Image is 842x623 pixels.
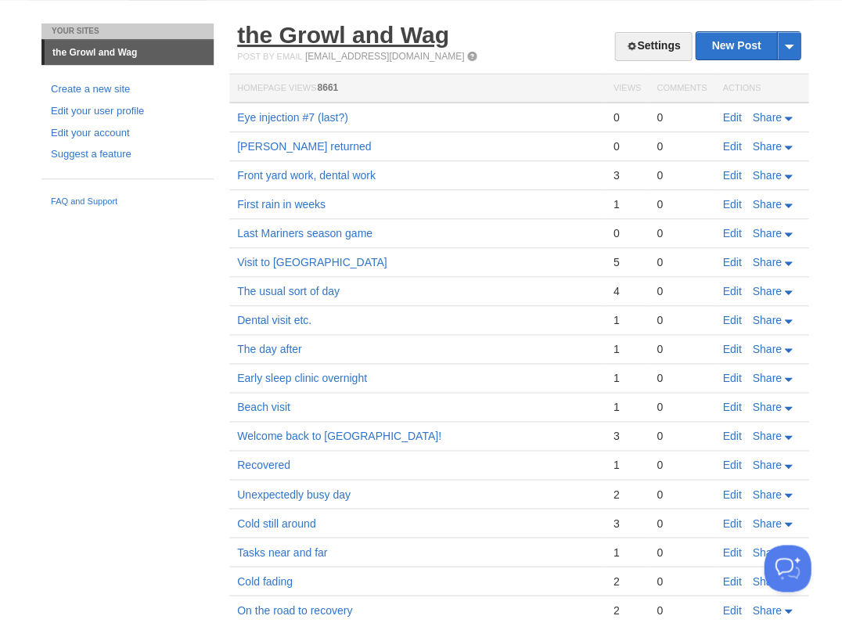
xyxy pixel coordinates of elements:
[237,52,302,61] span: Post by Email
[722,488,741,500] a: Edit
[613,255,640,269] div: 5
[722,198,741,211] a: Edit
[305,51,464,62] a: [EMAIL_ADDRESS][DOMAIN_NAME]
[613,226,640,240] div: 0
[722,372,741,384] a: Edit
[714,74,808,103] th: Actions
[722,459,741,471] a: Edit
[237,574,293,587] a: Cold fading
[752,198,781,211] span: Share
[51,125,204,142] a: Edit your account
[657,226,707,240] div: 0
[237,22,449,48] a: the Growl and Wag
[722,169,741,182] a: Edit
[657,458,707,472] div: 0
[237,227,372,239] a: Last Mariners season game
[722,401,741,413] a: Edit
[657,545,707,559] div: 0
[722,517,741,529] a: Edit
[237,459,290,471] a: Recovered
[237,401,290,413] a: Beach visit
[752,517,781,529] span: Share
[722,111,741,124] a: Edit
[752,372,781,384] span: Share
[657,168,707,182] div: 0
[722,603,741,616] a: Edit
[722,343,741,355] a: Edit
[657,197,707,211] div: 0
[45,40,214,65] a: the Growl and Wag
[722,574,741,587] a: Edit
[41,23,214,39] li: Your Sites
[752,546,781,558] span: Share
[51,103,204,120] a: Edit your user profile
[51,195,204,209] a: FAQ and Support
[237,169,376,182] a: Front yard work, dental work
[752,401,781,413] span: Share
[237,372,367,384] a: Early sleep clinic overnight
[752,256,781,268] span: Share
[613,139,640,153] div: 0
[613,110,640,124] div: 0
[752,343,781,355] span: Share
[722,546,741,558] a: Edit
[752,140,781,153] span: Share
[752,603,781,616] span: Share
[613,168,640,182] div: 3
[657,255,707,269] div: 0
[752,169,781,182] span: Share
[613,545,640,559] div: 1
[752,314,781,326] span: Share
[752,574,781,587] span: Share
[613,603,640,617] div: 2
[237,111,348,124] a: Eye injection #7 (last?)
[613,197,640,211] div: 1
[237,430,441,442] a: Welcome back to [GEOGRAPHIC_DATA]!
[752,459,781,471] span: Share
[764,545,811,592] iframe: Help Scout Beacon - Open
[752,111,781,124] span: Share
[237,603,352,616] a: On the road to recovery
[657,371,707,385] div: 0
[657,342,707,356] div: 0
[657,516,707,530] div: 0
[752,430,781,442] span: Share
[237,314,311,326] a: Dental visit etc.
[613,313,640,327] div: 1
[237,256,387,268] a: Visit to [GEOGRAPHIC_DATA]
[722,140,741,153] a: Edit
[237,343,302,355] a: The day after
[657,603,707,617] div: 0
[229,74,605,103] th: Homepage Views
[722,314,741,326] a: Edit
[237,546,327,558] a: Tasks near and far
[51,81,204,98] a: Create a new site
[613,371,640,385] div: 1
[722,430,741,442] a: Edit
[649,74,714,103] th: Comments
[237,488,351,500] a: Unexpectedly busy day
[613,574,640,588] div: 2
[613,284,640,298] div: 4
[237,198,326,211] a: First rain in weeks
[657,429,707,443] div: 0
[614,32,692,61] a: Settings
[613,487,640,501] div: 2
[613,342,640,356] div: 1
[657,284,707,298] div: 0
[722,285,741,297] a: Edit
[613,458,640,472] div: 1
[51,146,204,163] a: Suggest a feature
[722,227,741,239] a: Edit
[237,140,371,153] a: [PERSON_NAME] returned
[657,110,707,124] div: 0
[752,488,781,500] span: Share
[613,516,640,530] div: 3
[605,74,648,103] th: Views
[237,285,340,297] a: The usual sort of day
[613,400,640,414] div: 1
[657,487,707,501] div: 0
[657,313,707,327] div: 0
[722,256,741,268] a: Edit
[237,517,315,529] a: Cold still around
